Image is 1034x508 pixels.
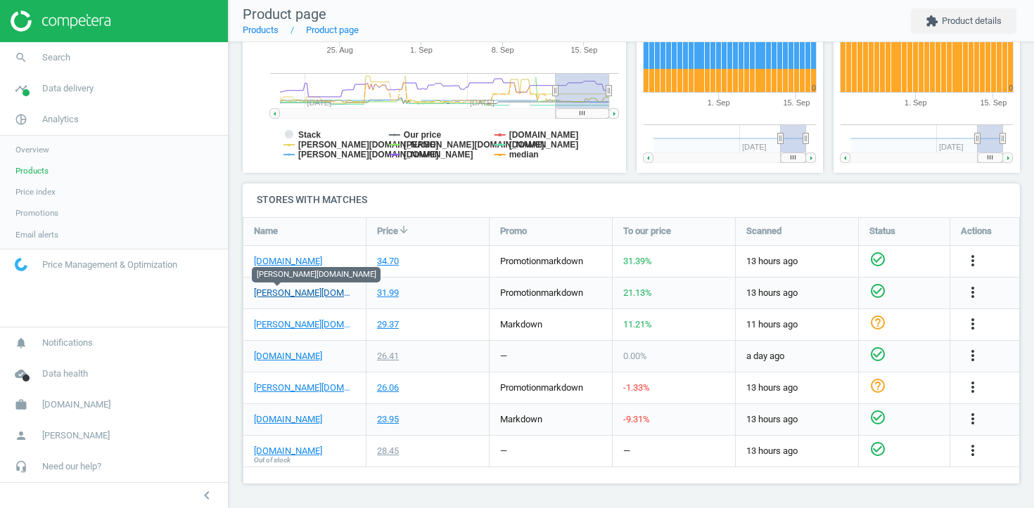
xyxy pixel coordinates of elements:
[254,445,322,457] a: [DOMAIN_NAME]
[398,224,409,235] i: arrow_downward
[15,207,58,219] span: Promotions
[500,414,542,424] span: markdown
[964,379,981,397] button: more_vert
[11,11,110,32] img: ajHJNr6hYgQAAAAASUVORK5CYII=
[377,382,399,394] div: 26.06
[783,98,810,107] tspan: 15. Sep
[500,225,527,237] span: Promo
[377,413,399,426] div: 23.95
[964,347,981,365] button: more_vert
[243,6,326,22] span: Product page
[189,486,224,504] button: chevron_left
[541,382,583,393] span: markdown
[964,410,981,429] button: more_vert
[8,391,34,418] i: work
[964,442,981,459] i: more_vert
[746,445,848,457] span: 13 hours ago
[254,225,278,237] span: Name
[746,287,848,299] span: 13 hours ago
[570,46,597,54] tspan: 15. Sep
[869,282,886,299] i: check_circle_outline
[500,382,541,393] span: promotion
[298,150,438,159] tspan: [PERSON_NAME][DOMAIN_NAME]
[404,150,473,159] tspan: [DOMAIN_NAME]
[869,346,886,363] i: check_circle_outline
[746,382,848,394] span: 13 hours ago
[327,46,353,54] tspan: 25. Aug
[623,256,652,266] span: 31.39 %
[377,225,398,237] span: Price
[869,409,886,426] i: check_circle_outline
[404,130,442,140] tspan: Our price
[8,330,34,356] i: notifications
[8,75,34,102] i: timeline
[869,441,886,457] i: check_circle_outline
[42,337,93,349] span: Notifications
[377,287,399,299] div: 31.99
[905,98,927,107] tspan: 1. Sep
[15,258,27,271] img: wGWNvw8QSZomAAAAABJRU5ErkJggg==
[708,98,730,107] tspan: 1. Sep
[42,259,177,271] span: Price Management & Optimization
[964,315,981,334] button: more_vert
[964,410,981,427] i: more_vert
[42,51,70,64] span: Search
[254,287,355,299] a: [PERSON_NAME][DOMAIN_NAME]
[964,252,981,271] button: more_vert
[254,255,322,268] a: [DOMAIN_NAME]
[500,287,541,298] span: promotion
[410,46,433,54] tspan: 1. Sep
[961,225,992,237] span: Actions
[8,360,34,387] i: cloud_done
[623,287,652,298] span: 21.13 %
[812,84,816,92] text: 0
[500,445,507,457] div: —
[298,130,321,140] tspan: Stack
[500,350,507,363] div: —
[869,377,886,394] i: help_outline
[8,422,34,449] i: person
[926,15,938,27] i: extension
[500,256,541,266] span: promotion
[15,186,56,197] span: Price index
[243,25,279,35] a: Products
[869,314,886,331] i: help_outline
[42,82,94,95] span: Data delivery
[746,350,848,363] span: a day ago
[964,252,981,269] i: more_vert
[254,413,322,426] a: [DOMAIN_NAME]
[306,25,359,35] a: Product page
[42,460,101,473] span: Need our help?
[964,379,981,396] i: more_vert
[746,255,848,268] span: 13 hours ago
[911,8,1016,34] button: extensionProduct details
[964,315,981,332] i: more_vert
[42,429,110,442] span: [PERSON_NAME]
[623,351,647,361] span: 0.00 %
[964,284,981,302] button: more_vert
[15,165,49,176] span: Products
[42,367,88,380] span: Data health
[623,225,671,237] span: To our price
[964,442,981,460] button: more_vert
[404,140,544,150] tspan: [PERSON_NAME][DOMAIN_NAME]
[623,382,650,393] span: -1.33 %
[623,319,652,330] span: 11.21 %
[541,256,583,266] span: markdown
[964,284,981,301] i: more_vert
[509,130,579,140] tspan: [DOMAIN_NAME]
[252,267,381,282] div: [PERSON_NAME][DOMAIN_NAME]
[492,46,514,54] tspan: 8. Sep
[254,382,355,394] a: [PERSON_NAME][DOMAIN_NAME]
[377,318,399,331] div: 29.37
[254,455,291,465] span: Out of stock
[1009,84,1013,92] text: 0
[623,445,630,457] div: —
[243,183,1020,216] h4: Stores with matches
[42,398,110,411] span: [DOMAIN_NAME]
[623,414,650,424] span: -9.31 %
[8,106,34,133] i: pie_chart_outlined
[8,44,34,71] i: search
[254,318,355,331] a: [PERSON_NAME][DOMAIN_NAME]
[377,445,399,457] div: 28.45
